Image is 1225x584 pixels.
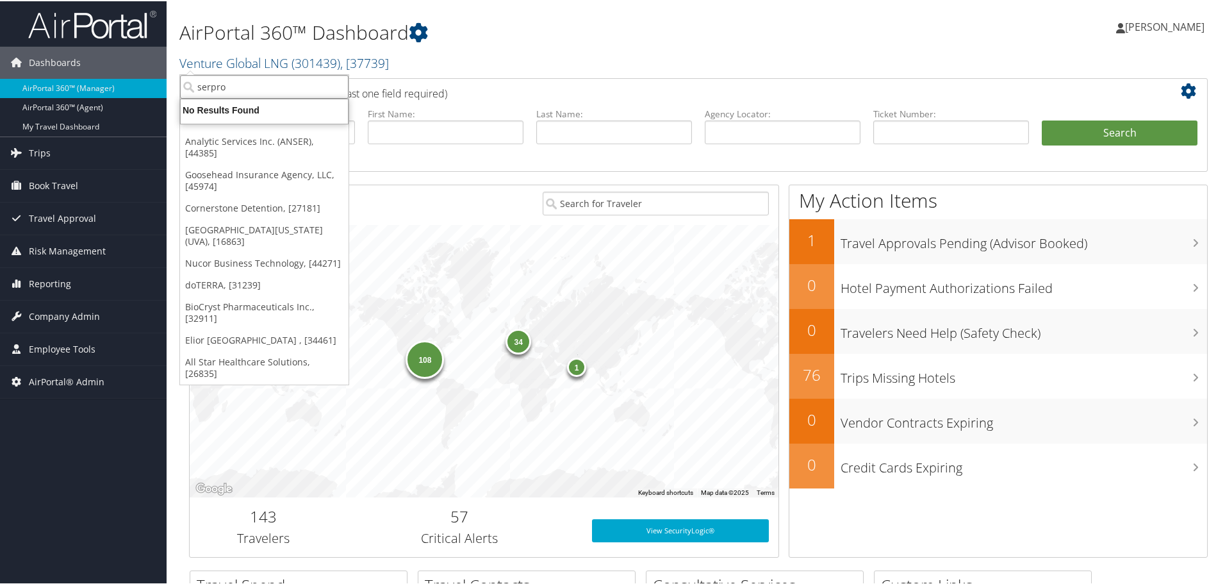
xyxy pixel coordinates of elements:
span: Trips [29,136,51,168]
span: [PERSON_NAME] [1125,19,1204,33]
a: [PERSON_NAME] [1116,6,1217,45]
h2: 1 [789,228,834,250]
label: Last Name: [536,106,692,119]
label: Ticket Number: [873,106,1029,119]
img: Google [193,480,235,496]
h3: Travel Approvals Pending (Advisor Booked) [841,227,1207,251]
h2: 76 [789,363,834,385]
a: Venture Global LNG [179,53,389,71]
a: 1Travel Approvals Pending (Advisor Booked) [789,218,1207,263]
h3: Vendor Contracts Expiring [841,406,1207,431]
span: Reporting [29,267,71,299]
a: doTERRA, [31239] [180,273,349,295]
div: 34 [506,328,531,353]
span: ( 301439 ) [292,53,340,71]
span: , [ 37739 ] [340,53,389,71]
span: AirPortal® Admin [29,365,104,397]
h1: AirPortal 360™ Dashboard [179,18,871,45]
span: Dashboards [29,46,81,78]
h2: 0 [789,408,834,430]
span: Travel Approval [29,201,96,233]
button: Search [1042,119,1197,145]
a: View SecurityLogic® [592,518,769,541]
h3: Travelers Need Help (Safety Check) [841,317,1207,341]
label: Agency Locator: [705,106,860,119]
span: Risk Management [29,234,106,266]
h3: Credit Cards Expiring [841,451,1207,476]
a: Cornerstone Detention, [27181] [180,196,349,218]
a: 0Credit Cards Expiring [789,442,1207,487]
a: Analytic Services Inc. (ANSER), [44385] [180,129,349,163]
div: No Results Found [173,103,356,115]
h2: 57 [347,505,573,526]
a: All Star Healthcare Solutions, [26835] [180,350,349,383]
h2: 0 [789,453,834,474]
a: 0Hotel Payment Authorizations Failed [789,263,1207,308]
h2: 0 [789,318,834,340]
a: Elior [GEOGRAPHIC_DATA] , [34461] [180,328,349,350]
h2: 143 [199,505,327,526]
a: Goosehead Insurance Agency, LLC, [45974] [180,163,349,196]
span: Map data ©2025 [701,488,749,495]
a: [GEOGRAPHIC_DATA][US_STATE] (UVA), [16863] [180,218,349,251]
a: 0Vendor Contracts Expiring [789,397,1207,442]
span: Company Admin [29,299,100,331]
a: Nucor Business Technology, [44271] [180,251,349,273]
div: 1 [567,356,586,376]
input: Search for Traveler [543,190,769,214]
h3: Trips Missing Hotels [841,362,1207,386]
h2: Airtinerary Lookup [199,79,1113,101]
button: Keyboard shortcuts [638,487,693,496]
input: Search Accounts [180,74,349,97]
img: airportal-logo.png [28,8,156,38]
label: First Name: [368,106,523,119]
h3: Travelers [199,528,327,546]
a: Open this area in Google Maps (opens a new window) [193,480,235,496]
h3: Hotel Payment Authorizations Failed [841,272,1207,296]
a: Terms (opens in new tab) [757,488,775,495]
a: BioCryst Pharmaceuticals Inc., [32911] [180,295,349,328]
span: (at least one field required) [325,85,447,99]
a: 0Travelers Need Help (Safety Check) [789,308,1207,353]
h1: My Action Items [789,186,1207,213]
a: 76Trips Missing Hotels [789,353,1207,397]
span: Book Travel [29,169,78,201]
h3: Critical Alerts [347,528,573,546]
div: 108 [406,339,444,378]
span: Employee Tools [29,332,95,364]
h2: 0 [789,273,834,295]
